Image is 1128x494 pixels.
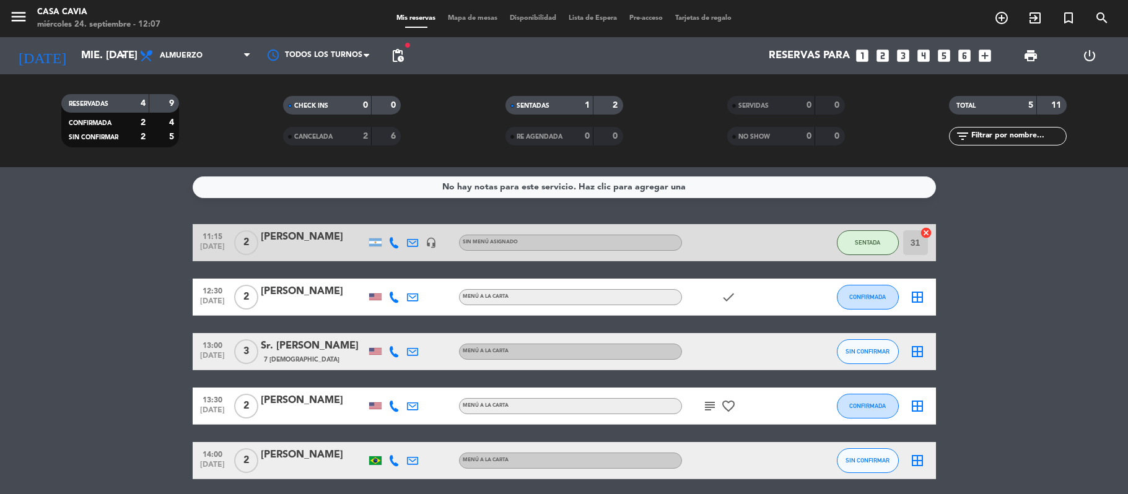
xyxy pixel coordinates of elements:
strong: 5 [169,132,177,141]
span: [DATE] [197,461,228,475]
span: SENTADA [855,239,880,246]
strong: 0 [363,101,368,110]
i: exit_to_app [1028,11,1043,25]
span: Lista de Espera [562,15,623,22]
button: CONFIRMADA [837,394,899,418]
strong: 0 [807,101,811,110]
strong: 0 [807,132,811,141]
span: 13:30 [197,392,228,406]
strong: 2 [141,118,146,127]
div: [PERSON_NAME] [261,229,366,245]
strong: 0 [585,132,590,141]
span: 12:30 [197,283,228,297]
span: 2 [234,394,258,418]
input: Filtrar por nombre... [970,129,1066,143]
span: CONFIRMADA [849,293,886,300]
button: SIN CONFIRMAR [837,339,899,364]
div: Sr. [PERSON_NAME] [261,338,366,354]
span: 3 [234,339,258,364]
span: print [1023,48,1038,63]
div: No hay notas para este servicio. Haz clic para agregar una [442,180,686,194]
span: Mis reservas [390,15,442,22]
strong: 4 [141,99,146,108]
i: arrow_drop_down [115,48,130,63]
span: CONFIRMADA [69,120,111,126]
i: looks_two [875,48,891,64]
div: Casa Cavia [37,6,160,19]
span: [DATE] [197,243,228,257]
div: [PERSON_NAME] [261,284,366,300]
span: SERVIDAS [738,103,769,109]
span: CHECK INS [294,103,328,109]
span: 7 [DEMOGRAPHIC_DATA] [264,355,339,365]
i: looks_5 [936,48,952,64]
span: [DATE] [197,406,228,420]
i: menu [9,7,28,26]
strong: 6 [391,132,398,141]
button: CONFIRMADA [837,285,899,310]
i: cancel [920,227,932,239]
span: Pre-acceso [623,15,669,22]
i: looks_6 [956,48,973,64]
i: looks_4 [916,48,932,64]
strong: 5 [1028,101,1033,110]
i: favorite_border [721,399,736,414]
div: [PERSON_NAME] [261,392,366,409]
i: border_all [910,453,925,468]
span: CONFIRMADA [849,402,886,409]
i: subject [702,399,717,414]
span: Almuerzo [160,51,203,60]
strong: 1 [585,101,590,110]
button: SENTADA [837,230,899,255]
span: Disponibilidad [504,15,562,22]
span: SIN CONFIRMAR [69,134,118,141]
strong: 2 [613,101,620,110]
i: check [721,290,736,305]
span: [DATE] [197,352,228,366]
i: search [1095,11,1109,25]
span: [DATE] [197,297,228,311]
span: 2 [234,448,258,473]
div: [PERSON_NAME] [261,447,366,463]
span: RESERVADAS [69,101,108,107]
i: add_box [977,48,993,64]
i: [DATE] [9,42,75,69]
span: TOTAL [956,103,976,109]
strong: 2 [141,132,146,141]
span: CANCELADA [294,134,333,140]
i: turned_in_not [1061,11,1076,25]
span: 14:00 [197,446,228,461]
span: 11:15 [197,228,228,243]
strong: 0 [834,101,842,110]
strong: 11 [1051,101,1064,110]
span: 2 [234,285,258,310]
i: looks_3 [895,48,911,64]
span: SIN CONFIRMAR [846,457,890,464]
div: miércoles 24. septiembre - 12:07 [37,19,160,31]
strong: 0 [391,101,398,110]
button: menu [9,7,28,30]
strong: 9 [169,99,177,108]
span: Menú a la carta [463,294,509,299]
i: looks_one [854,48,870,64]
i: filter_list [955,129,970,144]
div: LOG OUT [1060,37,1119,74]
span: Reservas para [769,50,850,62]
span: 13:00 [197,337,228,352]
i: border_all [910,399,925,414]
strong: 0 [613,132,620,141]
span: NO SHOW [738,134,770,140]
i: border_all [910,290,925,305]
span: fiber_manual_record [404,41,411,49]
span: SIN CONFIRMAR [846,348,890,355]
i: add_circle_outline [994,11,1009,25]
strong: 4 [169,118,177,127]
span: SENTADAS [517,103,549,109]
span: Tarjetas de regalo [669,15,738,22]
span: pending_actions [390,48,405,63]
button: SIN CONFIRMAR [837,448,899,473]
strong: 2 [363,132,368,141]
i: power_settings_new [1082,48,1097,63]
i: border_all [910,344,925,359]
i: headset_mic [426,237,437,248]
